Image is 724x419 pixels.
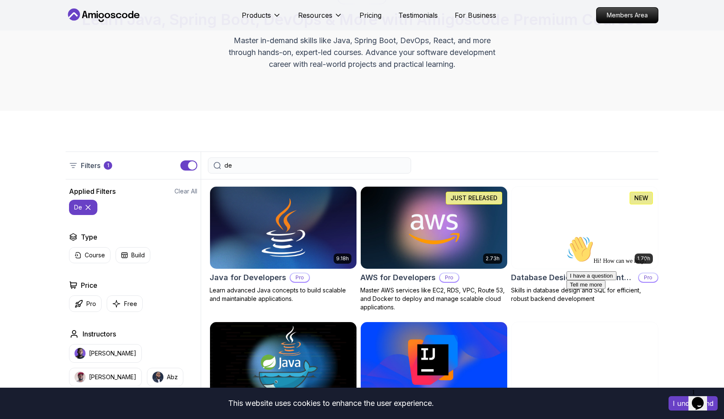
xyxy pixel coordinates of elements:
p: 1 [107,162,109,169]
button: instructor img[PERSON_NAME] [69,344,142,363]
button: Pro [69,295,102,312]
h2: Instructors [83,329,116,339]
a: Java for Developers card9.18hJava for DevelopersProLearn advanced Java concepts to build scalable... [210,186,357,303]
img: Docker for Java Developers card [210,322,356,404]
img: instructor img [152,372,163,383]
p: Members Area [597,8,658,23]
img: IntelliJ IDEA Developer Guide card [361,322,507,404]
h2: Price [81,280,97,290]
img: instructor img [75,348,86,359]
button: de [69,200,97,215]
h2: Database Design & Implementation [511,272,635,284]
p: Learn advanced Java concepts to build scalable and maintainable applications. [210,286,357,303]
p: Build [131,251,145,259]
input: Search Java, React, Spring boot ... [224,161,406,170]
h2: Applied Filters [69,186,116,196]
a: Members Area [596,7,658,23]
a: For Business [455,10,496,20]
a: AWS for Developers card2.73hJUST RELEASEDAWS for DevelopersProMaster AWS services like EC2, RDS, ... [360,186,508,311]
button: I have a question [3,39,53,48]
span: Hi! How can we help? [3,25,84,32]
button: Tell me more [3,48,42,57]
button: Clear All [174,187,197,196]
button: Resources [298,10,343,27]
iframe: chat widget [563,232,716,381]
button: Products [242,10,281,27]
p: 2.73h [486,255,500,262]
img: AWS for Developers card [361,187,507,269]
a: Testimonials [398,10,438,20]
p: [PERSON_NAME] [89,373,136,381]
a: Pricing [359,10,381,20]
p: 9.18h [336,255,349,262]
img: React JS Developer Guide card [511,322,658,404]
button: Free [107,295,143,312]
h2: Type [81,232,97,242]
p: [PERSON_NAME] [89,349,136,358]
p: Free [124,300,137,308]
h2: AWS for Developers [360,272,436,284]
h2: Java for Developers [210,272,286,284]
p: Course [85,251,105,259]
p: Abz [167,373,178,381]
p: Pro [86,300,96,308]
button: Accept cookies [669,396,718,411]
p: Master in-demand skills like Java, Spring Boot, DevOps, React, and more through hands-on, expert-... [220,35,504,70]
p: NEW [634,194,648,202]
p: JUST RELEASED [450,194,497,202]
a: Database Design & Implementation card1.70hNEWDatabase Design & ImplementationProSkills in databas... [511,186,658,303]
div: This website uses cookies to enhance the user experience. [6,394,656,413]
p: Skills in database design and SQL for efficient, robust backend development [511,286,658,303]
img: instructor img [75,372,86,383]
p: Products [242,10,271,20]
img: Database Design & Implementation card [511,187,658,269]
p: Pro [290,273,309,282]
p: Resources [298,10,332,20]
button: Build [116,247,150,263]
button: instructor imgAbz [147,368,183,386]
img: :wave: [3,3,30,30]
p: de [74,203,82,212]
div: 👋Hi! How can we help?I have a questionTell me more [3,3,156,57]
button: Course [69,247,111,263]
p: Pro [440,273,459,282]
button: instructor img[PERSON_NAME] [69,368,142,386]
p: Filters [81,160,100,171]
img: Java for Developers card [210,187,356,269]
iframe: chat widget [688,385,716,411]
p: Master AWS services like EC2, RDS, VPC, Route 53, and Docker to deploy and manage scalable cloud ... [360,286,508,311]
